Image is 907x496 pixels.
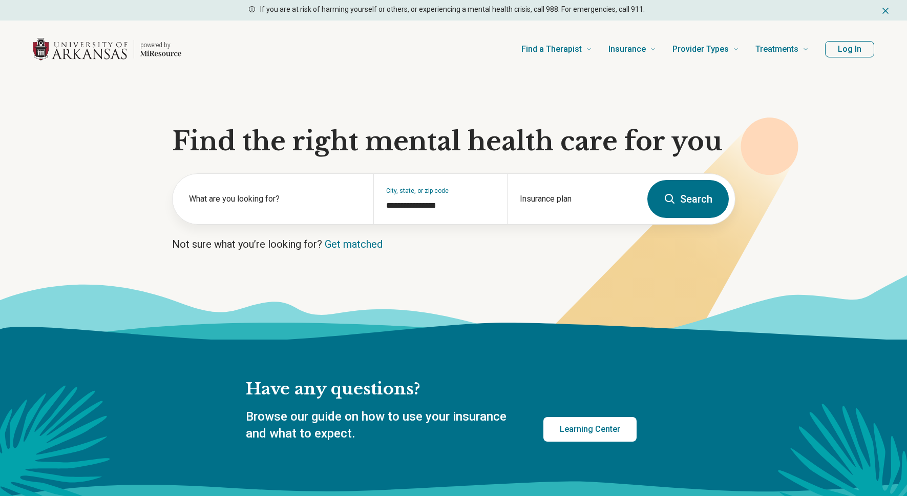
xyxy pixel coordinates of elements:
p: Not sure what you’re looking for? [172,237,735,251]
button: Dismiss [880,4,891,16]
button: Log In [825,41,874,57]
a: Find a Therapist [521,29,592,70]
h1: Find the right mental health care for you [172,126,735,157]
label: What are you looking for? [189,193,361,205]
a: Insurance [608,29,656,70]
a: Learning Center [543,417,637,442]
span: Provider Types [672,42,729,56]
a: Treatments [755,29,809,70]
span: Find a Therapist [521,42,582,56]
p: powered by [140,41,181,49]
span: Insurance [608,42,646,56]
a: Get matched [325,238,383,250]
h2: Have any questions? [246,379,637,400]
button: Search [647,180,729,218]
p: If you are at risk of harming yourself or others, or experiencing a mental health crisis, call 98... [260,4,645,15]
a: Home page [33,33,181,66]
p: Browse our guide on how to use your insurance and what to expect. [246,408,519,443]
span: Treatments [755,42,798,56]
a: Provider Types [672,29,739,70]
